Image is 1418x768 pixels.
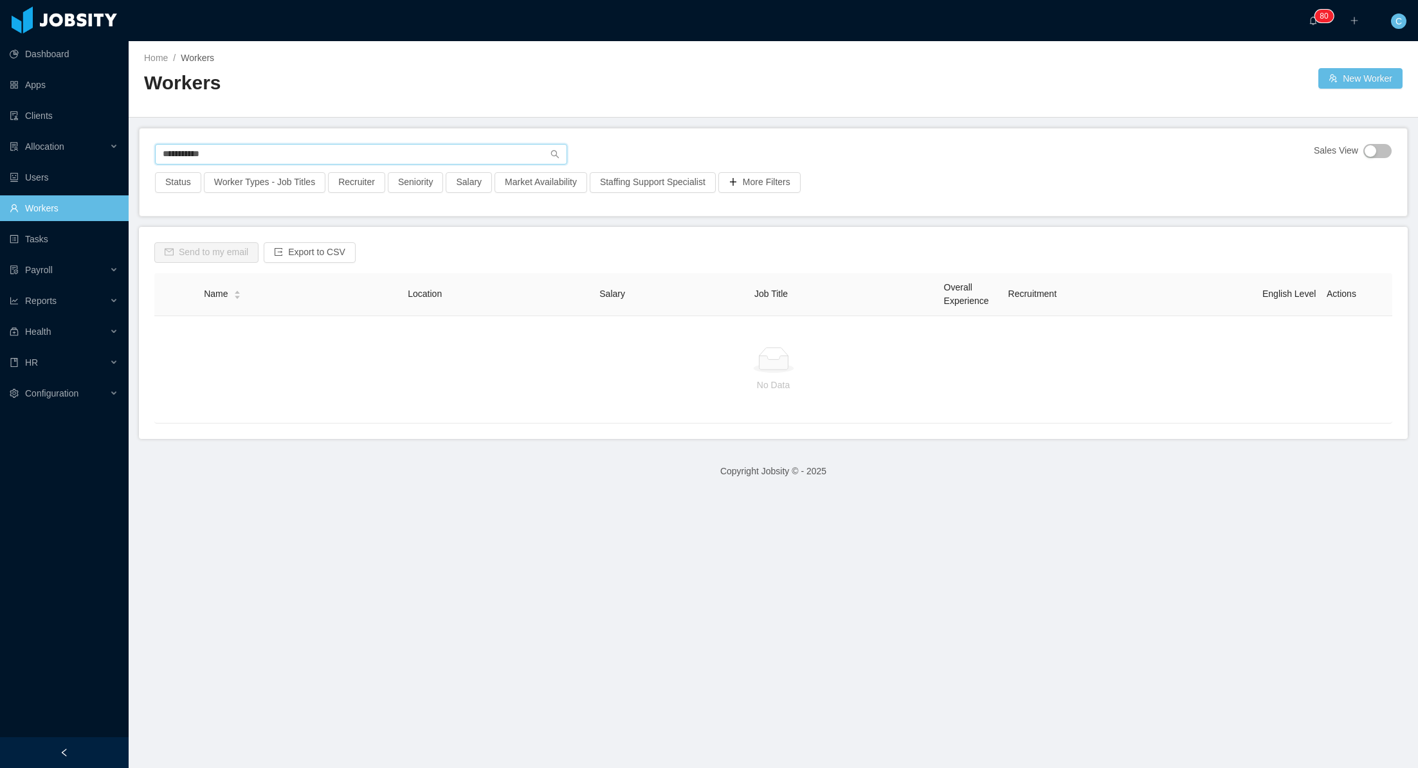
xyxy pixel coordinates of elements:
[944,282,989,306] span: Overall Experience
[10,358,19,367] i: icon: book
[233,294,241,298] i: icon: caret-down
[10,103,118,129] a: icon: auditClients
[144,70,774,96] h2: Workers
[10,195,118,221] a: icon: userWorkers
[155,172,201,193] button: Status
[10,142,19,151] i: icon: solution
[408,289,442,299] span: Location
[181,53,214,63] span: Workers
[1350,16,1359,25] i: icon: plus
[25,265,53,275] span: Payroll
[264,242,356,263] button: icon: exportExport to CSV
[388,172,443,193] button: Seniority
[10,389,19,398] i: icon: setting
[233,289,241,298] div: Sort
[328,172,385,193] button: Recruiter
[1309,16,1318,25] i: icon: bell
[204,287,228,301] span: Name
[550,150,559,159] i: icon: search
[144,53,168,63] a: Home
[25,296,57,306] span: Reports
[1318,68,1403,89] button: icon: usergroup-addNew Worker
[495,172,587,193] button: Market Availability
[446,172,492,193] button: Salary
[1320,10,1324,22] p: 8
[25,326,51,337] span: Health
[10,265,19,274] i: icon: file-protect
[233,289,241,293] i: icon: caret-up
[1262,289,1316,299] span: English Level
[129,449,1418,494] footer: Copyright Jobsity © - 2025
[10,296,19,305] i: icon: line-chart
[10,72,118,98] a: icon: appstoreApps
[204,172,325,193] button: Worker Types - Job Titles
[1324,10,1329,22] p: 0
[599,289,625,299] span: Salary
[10,327,19,336] i: icon: medicine-box
[25,357,38,368] span: HR
[25,388,78,398] span: Configuration
[1327,289,1356,299] span: Actions
[173,53,176,63] span: /
[1395,13,1402,29] span: C
[590,172,716,193] button: Staffing Support Specialist
[718,172,801,193] button: icon: plusMore Filters
[10,41,118,67] a: icon: pie-chartDashboard
[1008,289,1057,299] span: Recruitment
[25,141,64,152] span: Allocation
[1314,10,1333,22] sup: 80
[165,378,1382,392] p: No Data
[754,289,788,299] span: Job Title
[1314,144,1358,158] span: Sales View
[10,165,118,190] a: icon: robotUsers
[10,226,118,252] a: icon: profileTasks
